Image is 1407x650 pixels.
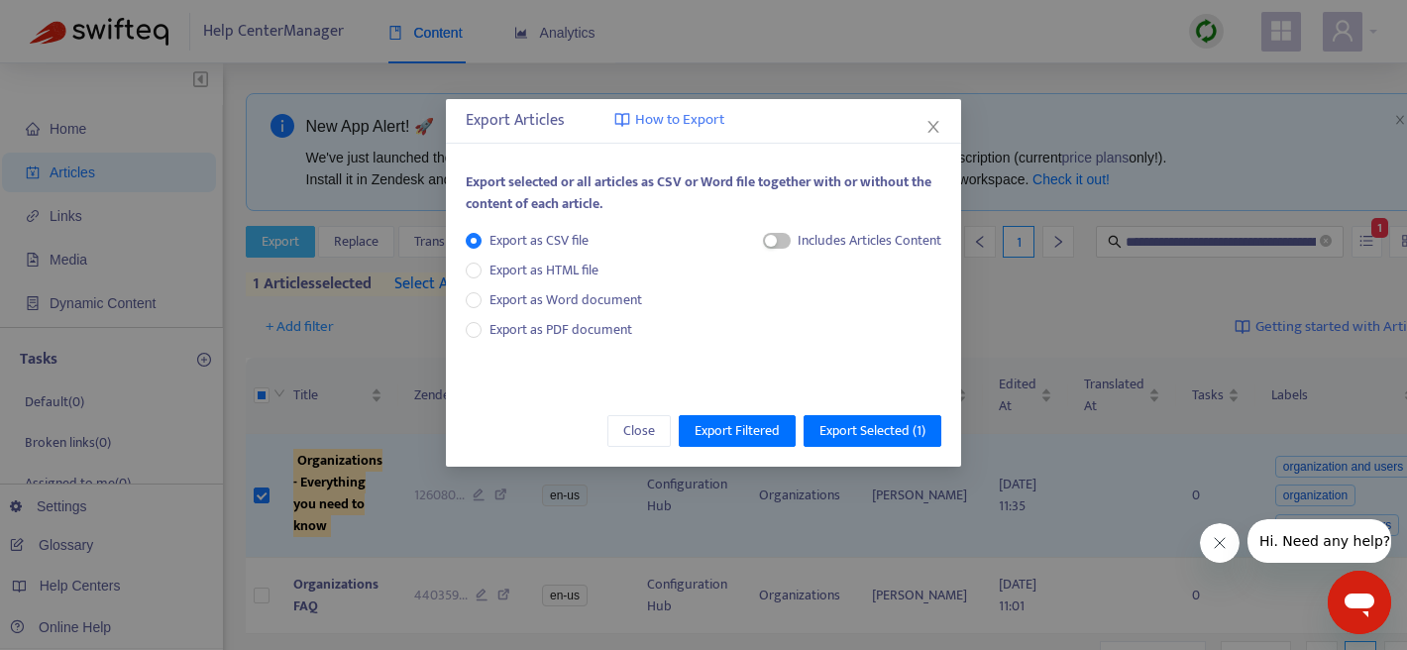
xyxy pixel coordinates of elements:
span: Export selected or all articles as CSV or Word file together with or without the content of each ... [466,170,931,215]
div: Export Articles [466,109,941,133]
span: Export as PDF document [489,318,632,341]
button: Export Selected (1) [804,415,941,447]
span: Export as Word document [482,289,650,311]
a: How to Export [614,109,724,132]
span: Close [623,420,655,442]
span: Export Filtered [695,420,780,442]
span: How to Export [635,109,724,132]
span: Export Selected ( 1 ) [819,420,925,442]
span: close [925,119,941,135]
iframe: Close message [1200,523,1240,563]
span: Export as CSV file [482,230,596,252]
div: Includes Articles Content [798,230,941,252]
button: Export Filtered [679,415,796,447]
iframe: Button to launch messaging window [1328,571,1391,634]
button: Close [607,415,671,447]
iframe: Message from company [1247,519,1391,563]
span: Export as HTML file [482,260,606,281]
button: Close [922,116,944,138]
img: image-link [614,112,630,128]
